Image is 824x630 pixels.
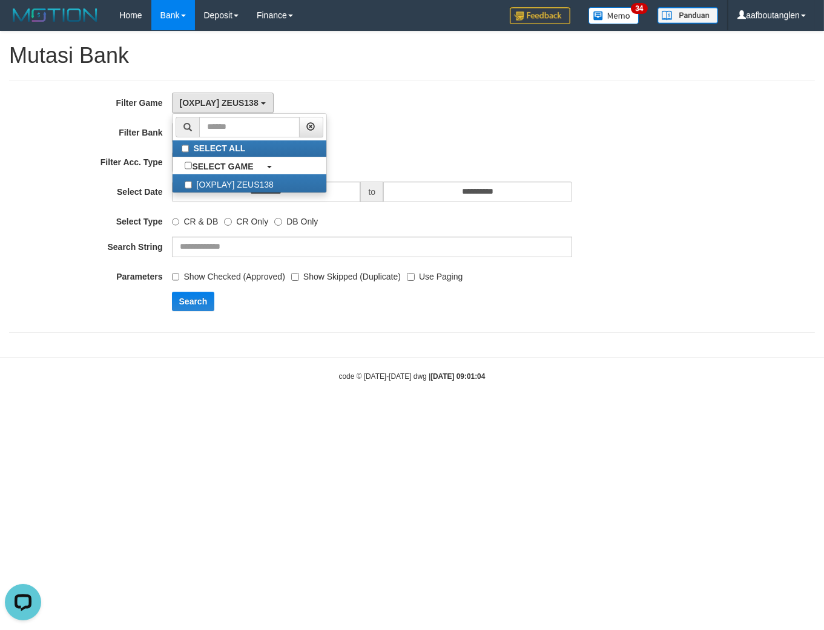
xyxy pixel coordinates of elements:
[5,5,41,41] button: Open LiveChat chat widget
[224,218,232,226] input: CR Only
[291,266,401,283] label: Show Skipped (Duplicate)
[185,181,193,189] input: [OXPLAY] ZEUS138
[172,211,219,228] label: CR & DB
[185,162,193,169] input: SELECT GAME
[407,266,463,283] label: Use Paging
[291,273,299,281] input: Show Skipped (Duplicate)
[172,93,274,113] button: [OXPLAY] ZEUS138
[182,145,190,153] input: SELECT ALL
[172,266,285,283] label: Show Checked (Approved)
[224,211,268,228] label: CR Only
[274,211,318,228] label: DB Only
[172,218,180,226] input: CR & DB
[339,372,486,381] small: code © [DATE]-[DATE] dwg |
[192,162,253,171] b: SELECT GAME
[510,7,570,24] img: Feedback.jpg
[173,174,326,192] label: [OXPLAY] ZEUS138
[9,44,815,68] h1: Mutasi Bank
[172,292,215,311] button: Search
[9,6,101,24] img: MOTION_logo.png
[588,7,639,24] img: Button%20Memo.svg
[407,273,415,281] input: Use Paging
[658,7,718,24] img: panduan.png
[430,372,485,381] strong: [DATE] 09:01:04
[360,182,383,202] span: to
[173,157,326,174] a: SELECT GAME
[172,273,180,281] input: Show Checked (Approved)
[180,98,259,108] span: [OXPLAY] ZEUS138
[173,140,326,157] label: SELECT ALL
[274,218,282,226] input: DB Only
[631,3,647,14] span: 34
